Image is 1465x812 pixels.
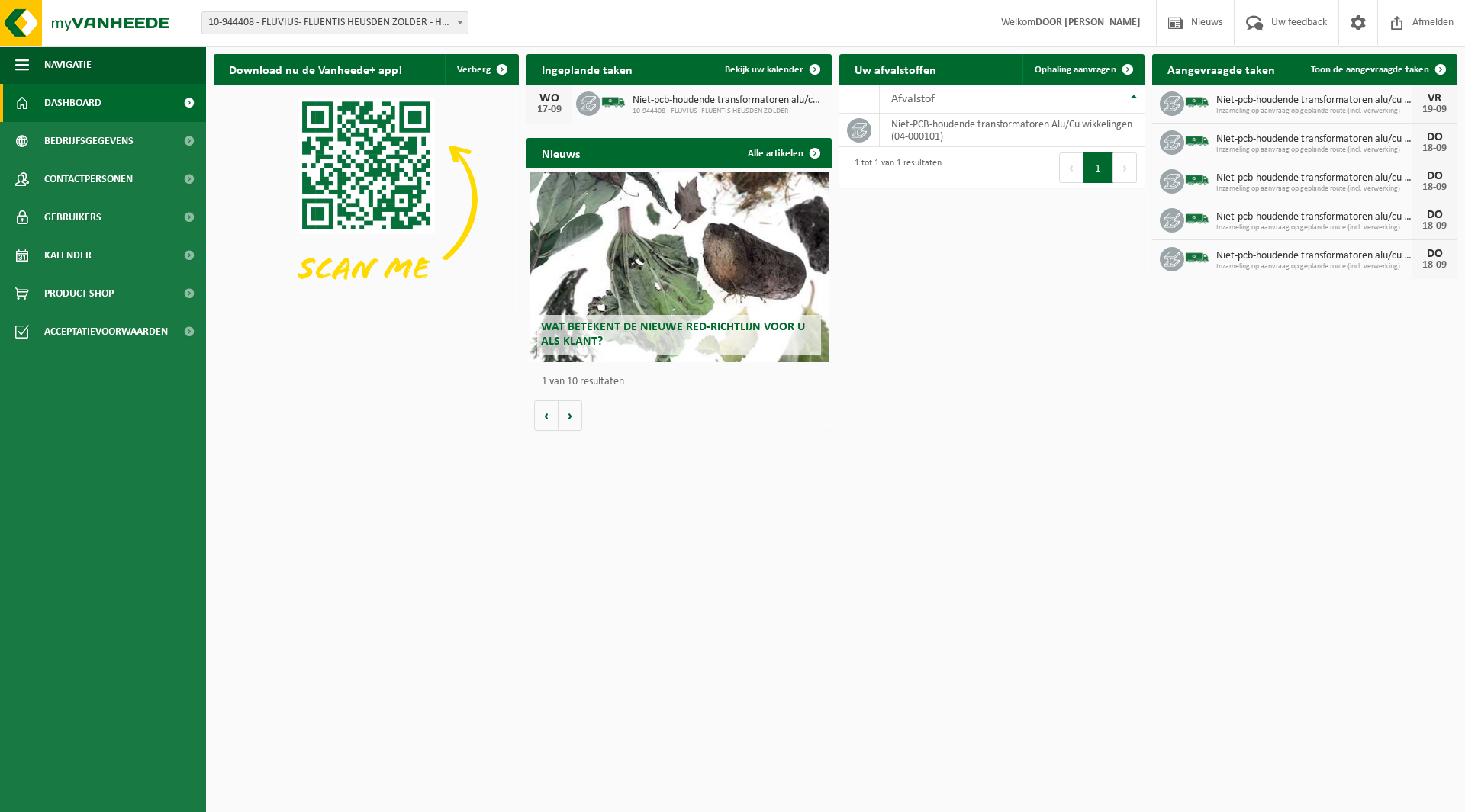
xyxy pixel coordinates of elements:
span: Niet-pcb-houdende transformatoren alu/cu wikkelingen [1216,172,1412,185]
td: niet-PCB-houdende transformatoren Alu/Cu wikkelingen (04-000101) [880,114,1145,147]
div: DO [1419,131,1450,143]
button: Verberg [445,54,517,85]
img: BL-SO-LV [1184,89,1210,115]
span: Gebruikers [44,198,101,236]
h2: Aangevraagde taken [1152,54,1290,84]
div: DO [1419,170,1450,182]
button: Previous [1059,152,1083,183]
span: Kalender [44,236,92,274]
span: Niet-pcb-houdende transformatoren alu/cu wikkelingen [1216,250,1412,262]
img: Download de VHEPlus App [214,85,519,313]
button: 1 [1083,152,1113,183]
img: BL-SO-LV [1184,167,1210,193]
span: Afvalstof [891,93,935,105]
div: VR [1419,92,1450,104]
span: Bedrijfsgegevens [44,122,134,160]
button: Vorige [534,400,559,431]
div: 1 tot 1 van 1 resultaten [847,151,942,185]
img: BL-SO-LV [1184,128,1210,154]
a: Alle artikelen [736,138,830,168]
h2: Ingeplande taken [526,54,648,84]
span: Inzameling op aanvraag op geplande route (incl. verwerking) [1216,146,1412,155]
span: Toon de aangevraagde taken [1311,65,1429,75]
img: BL-SO-LV [600,89,626,115]
span: Dashboard [44,84,101,122]
span: Verberg [457,65,491,75]
button: Next [1113,152,1137,183]
span: 10-944408 - FLUVIUS- FLUENTIS HEUSDEN ZOLDER [633,107,824,116]
div: 18-09 [1419,182,1450,193]
span: Bekijk uw kalender [725,65,803,75]
a: Wat betekent de nieuwe RED-richtlijn voor u als klant? [530,172,829,362]
span: Inzameling op aanvraag op geplande route (incl. verwerking) [1216,262,1412,271]
span: 10-944408 - FLUVIUS- FLUENTIS HEUSDEN ZOLDER - HEUSDEN-ZOLDER [202,12,468,34]
a: Ophaling aanvragen [1022,54,1143,85]
div: 17-09 [534,104,565,115]
span: Inzameling op aanvraag op geplande route (incl. verwerking) [1216,185,1412,194]
span: Ophaling aanvragen [1035,65,1116,75]
span: 10-944408 - FLUVIUS- FLUENTIS HEUSDEN ZOLDER - HEUSDEN-ZOLDER [201,11,468,34]
a: Toon de aangevraagde taken [1299,54,1456,85]
h2: Uw afvalstoffen [839,54,951,84]
img: BL-SO-LV [1184,245,1210,271]
div: DO [1419,248,1450,260]
a: Bekijk uw kalender [713,54,830,85]
h2: Nieuws [526,138,595,168]
button: Volgende [559,400,582,431]
div: DO [1419,209,1450,221]
span: Inzameling op aanvraag op geplande route (incl. verwerking) [1216,223,1412,233]
div: 19-09 [1419,104,1450,115]
span: Niet-pcb-houdende transformatoren alu/cu wikkelingen [1216,95,1412,107]
span: Niet-pcb-houdende transformatoren alu/cu wikkelingen [633,95,824,107]
h2: Download nu de Vanheede+ app! [214,54,417,84]
div: WO [534,92,565,104]
div: 18-09 [1419,260,1450,271]
span: Navigatie [44,46,92,84]
span: Niet-pcb-houdende transformatoren alu/cu wikkelingen [1216,133,1412,146]
div: 18-09 [1419,143,1450,154]
img: BL-SO-LV [1184,206,1210,232]
span: Acceptatievoorwaarden [44,313,168,351]
span: Inzameling op aanvraag op geplande route (incl. verwerking) [1216,107,1412,116]
strong: DOOR [PERSON_NAME] [1035,17,1141,28]
span: Contactpersonen [44,160,133,198]
span: Wat betekent de nieuwe RED-richtlijn voor u als klant? [541,321,805,348]
p: 1 van 10 resultaten [542,377,824,387]
div: 18-09 [1419,221,1450,232]
span: Niet-pcb-houdende transformatoren alu/cu wikkelingen [1216,211,1412,223]
span: Product Shop [44,274,114,313]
